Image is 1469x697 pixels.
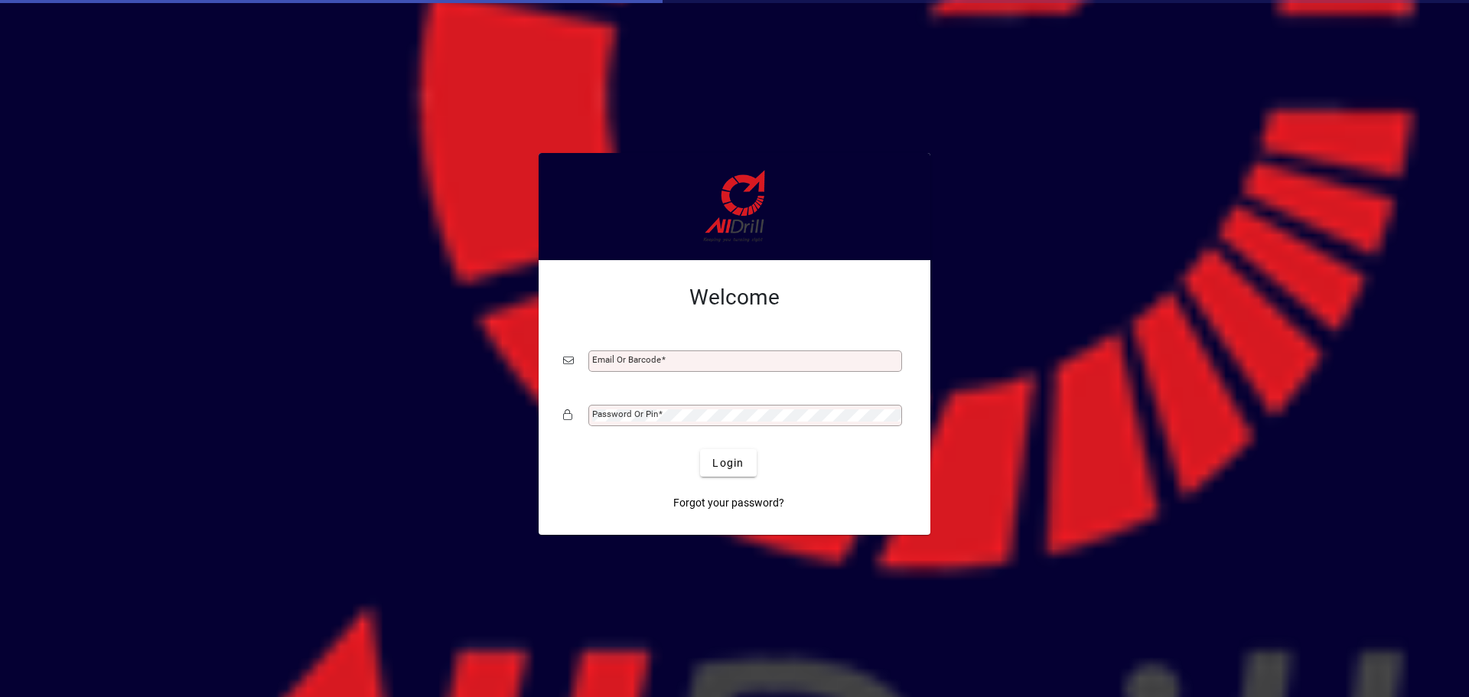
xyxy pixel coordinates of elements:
span: Forgot your password? [673,495,784,511]
mat-label: Email or Barcode [592,354,661,365]
mat-label: Password or Pin [592,409,658,419]
button: Login [700,449,756,477]
a: Forgot your password? [667,489,790,516]
h2: Welcome [563,285,906,311]
span: Login [712,455,744,471]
